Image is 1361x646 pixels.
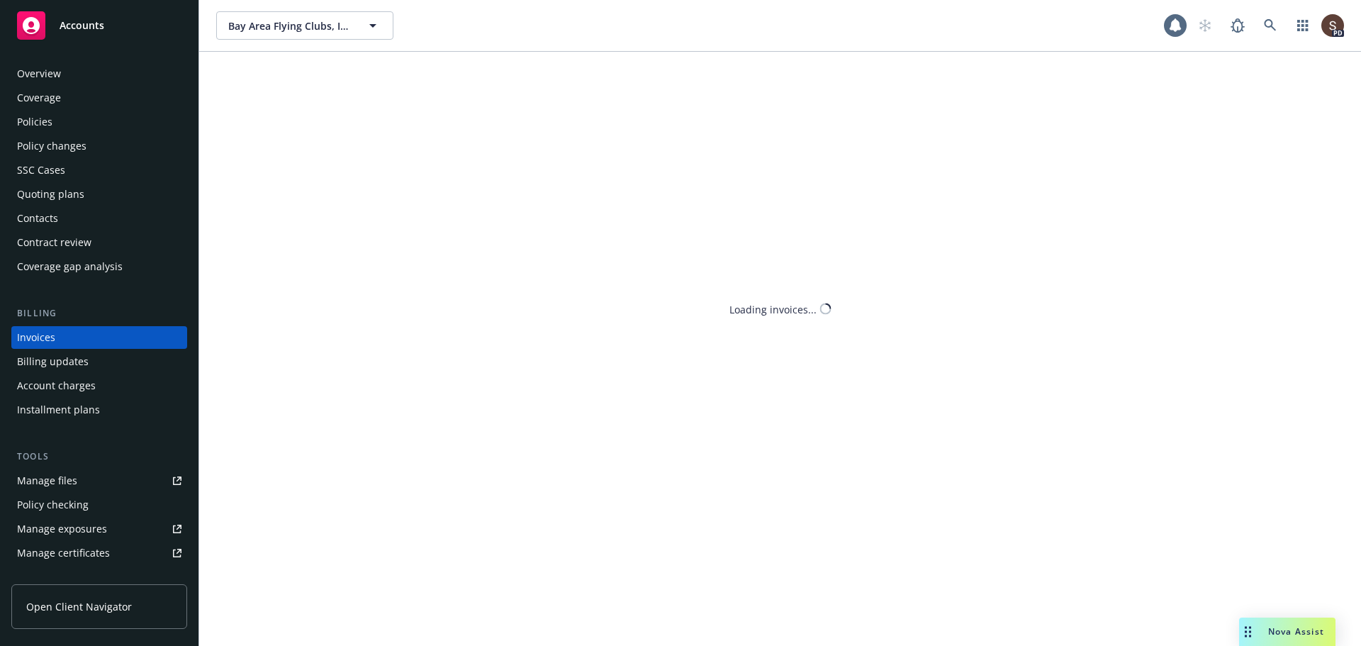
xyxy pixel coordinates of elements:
[17,399,100,421] div: Installment plans
[11,326,187,349] a: Invoices
[17,469,77,492] div: Manage files
[11,159,187,182] a: SSC Cases
[17,183,84,206] div: Quoting plans
[1321,14,1344,37] img: photo
[17,135,86,157] div: Policy changes
[11,350,187,373] a: Billing updates
[17,62,61,85] div: Overview
[1191,11,1219,40] a: Start snowing
[17,326,55,349] div: Invoices
[17,207,58,230] div: Contacts
[11,374,187,397] a: Account charges
[17,542,110,564] div: Manage certificates
[17,111,52,133] div: Policies
[60,20,104,31] span: Accounts
[11,255,187,278] a: Coverage gap analysis
[1223,11,1252,40] a: Report a Bug
[1239,618,1335,646] button: Nova Assist
[11,518,187,540] a: Manage exposures
[1289,11,1317,40] a: Switch app
[11,399,187,421] a: Installment plans
[11,450,187,464] div: Tools
[11,542,187,564] a: Manage certificates
[17,87,61,109] div: Coverage
[11,231,187,254] a: Contract review
[11,111,187,133] a: Policies
[1239,618,1257,646] div: Drag to move
[228,18,351,33] span: Bay Area Flying Clubs, Inc.
[17,350,89,373] div: Billing updates
[11,135,187,157] a: Policy changes
[11,306,187,321] div: Billing
[26,599,132,614] span: Open Client Navigator
[17,494,89,516] div: Policy checking
[11,183,187,206] a: Quoting plans
[11,62,187,85] a: Overview
[216,11,393,40] button: Bay Area Flying Clubs, Inc.
[729,301,817,316] div: Loading invoices...
[11,6,187,45] a: Accounts
[17,518,107,540] div: Manage exposures
[11,87,187,109] a: Coverage
[17,374,96,397] div: Account charges
[17,255,123,278] div: Coverage gap analysis
[11,494,187,516] a: Policy checking
[11,469,187,492] a: Manage files
[1268,625,1324,637] span: Nova Assist
[11,566,187,589] a: Manage claims
[11,207,187,230] a: Contacts
[17,231,91,254] div: Contract review
[1256,11,1284,40] a: Search
[17,566,89,589] div: Manage claims
[17,159,65,182] div: SSC Cases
